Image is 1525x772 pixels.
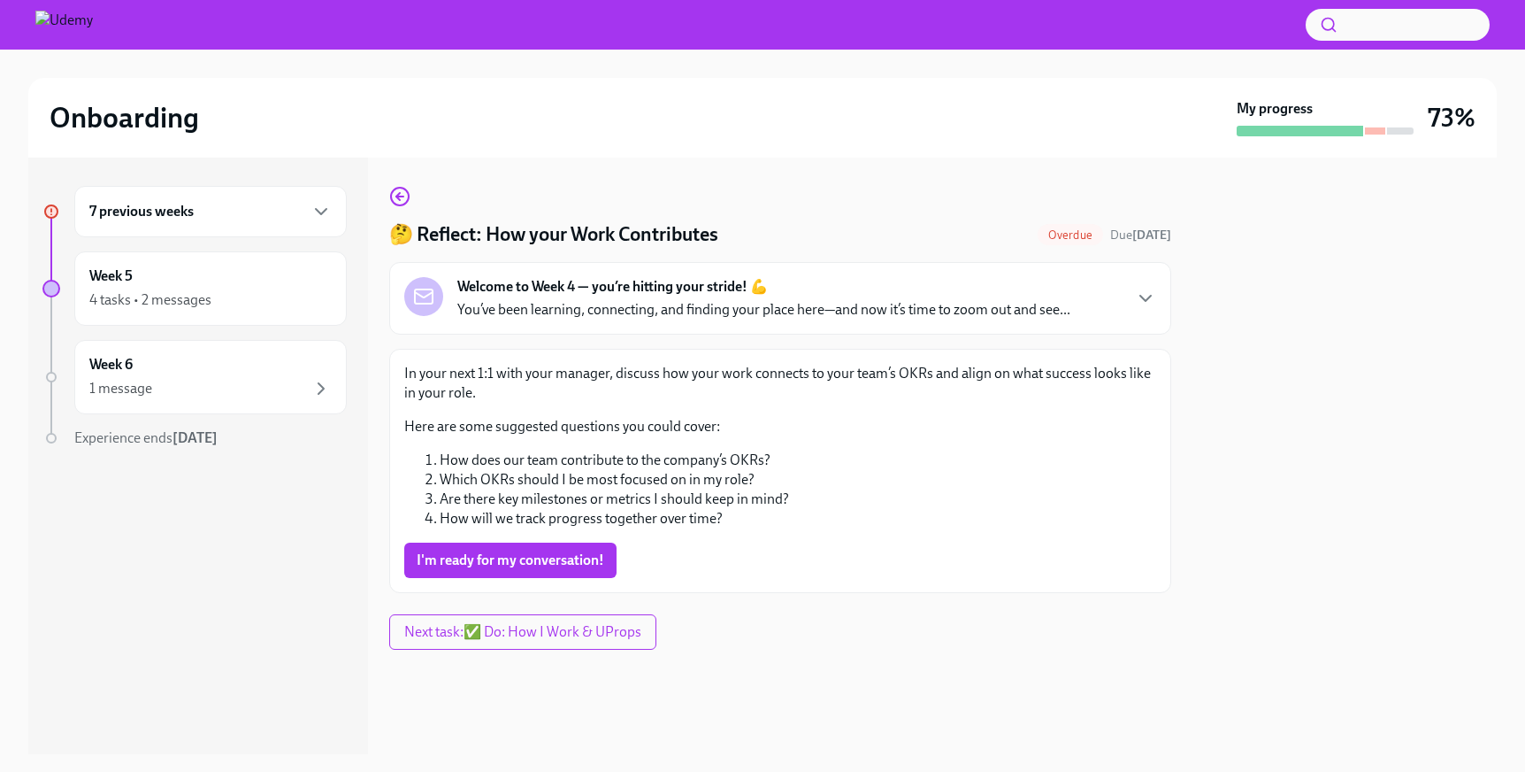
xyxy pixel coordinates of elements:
span: Overdue [1038,228,1103,242]
p: In your next 1:1 with your manager, discuss how your work connects to your team’s OKRs and align ... [404,364,1156,403]
li: How does our team contribute to the company’s OKRs? [440,451,1156,470]
span: I'm ready for my conversation! [417,552,604,569]
a: Week 61 message [42,340,347,414]
li: How will we track progress together over time? [440,509,1156,529]
li: Are there key milestones or metrics I should keep in mind? [440,490,1156,509]
strong: [DATE] [172,429,218,446]
span: Experience ends [74,429,218,446]
h6: Week 5 [89,266,133,286]
p: Here are some suggested questions you could cover: [404,417,1156,436]
strong: [DATE] [1132,228,1171,243]
span: Due [1110,228,1171,243]
div: 7 previous weeks [74,186,347,237]
p: You’ve been learning, connecting, and finding your place here—and now it’s time to zoom out and s... [457,300,1070,320]
h4: 🤔 Reflect: How your Work Contributes [389,221,718,248]
h2: Onboarding [50,100,199,135]
strong: My progress [1237,99,1313,119]
li: Which OKRs should I be most focused on in my role? [440,470,1156,490]
button: I'm ready for my conversation! [404,543,617,578]
strong: Welcome to Week 4 — you’re hitting your stride! 💪 [457,277,768,297]
div: 4 tasks • 2 messages [89,290,211,310]
img: Udemy [35,11,93,39]
h3: 73% [1428,102,1475,134]
div: 1 message [89,379,152,398]
span: August 9th, 2025 10:00 [1110,227,1171,243]
a: Week 54 tasks • 2 messages [42,251,347,326]
button: Next task:✅ Do: How I Work & UProps [389,614,656,650]
h6: Week 6 [89,355,133,374]
h6: 7 previous weeks [89,202,194,221]
span: Next task : ✅ Do: How I Work & UProps [404,623,641,641]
